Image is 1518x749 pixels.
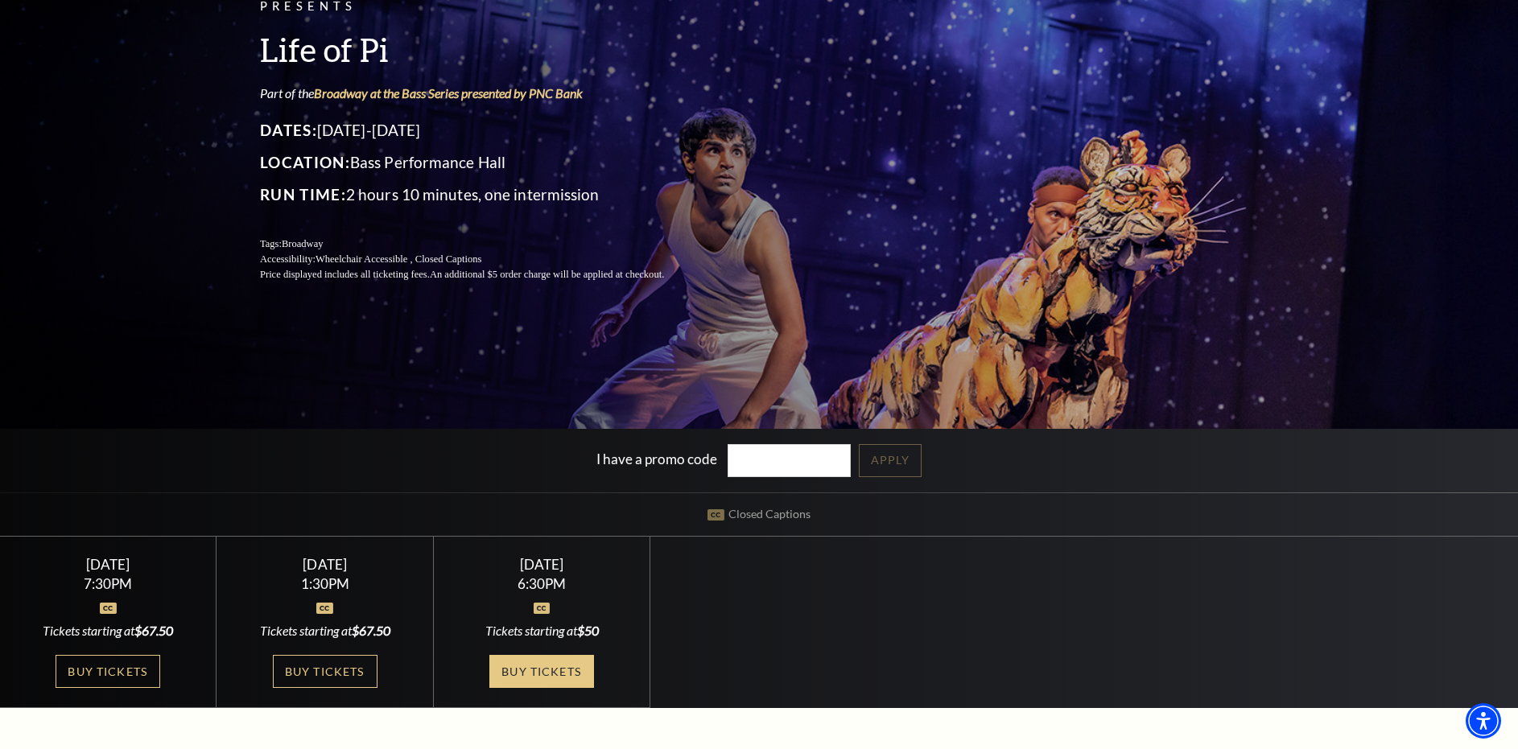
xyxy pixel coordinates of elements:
div: [DATE] [236,556,414,573]
label: I have a promo code [596,451,717,467]
span: $50 [577,623,599,638]
p: Accessibility: [260,252,703,267]
div: Tickets starting at [236,622,414,640]
p: Price displayed includes all ticketing fees. [260,267,703,282]
div: 1:30PM [236,577,414,591]
span: Wheelchair Accessible , Closed Captions [316,253,481,265]
span: Run Time: [260,185,346,204]
span: Location: [260,153,350,171]
a: Broadway at the Bass Series presented by PNC Bank - open in a new tab [314,85,583,101]
h3: Life of Pi [260,29,703,70]
div: Tickets starting at [19,622,197,640]
p: Bass Performance Hall [260,150,703,175]
span: Broadway [282,238,324,249]
div: Tickets starting at [453,622,631,640]
p: Part of the [260,84,703,102]
span: An additional $5 order charge will be applied at checkout. [430,269,664,280]
p: Tags: [260,237,703,252]
div: [DATE] [453,556,631,573]
a: Buy Tickets [56,655,160,688]
span: Dates: [260,121,317,139]
span: $67.50 [352,623,390,638]
div: 7:30PM [19,577,197,591]
span: $67.50 [134,623,173,638]
div: [DATE] [19,556,197,573]
p: 2 hours 10 minutes, one intermission [260,182,703,208]
p: [DATE]-[DATE] [260,117,703,143]
div: 6:30PM [453,577,631,591]
a: Buy Tickets [273,655,377,688]
div: Accessibility Menu [1466,703,1501,739]
a: Buy Tickets [489,655,594,688]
